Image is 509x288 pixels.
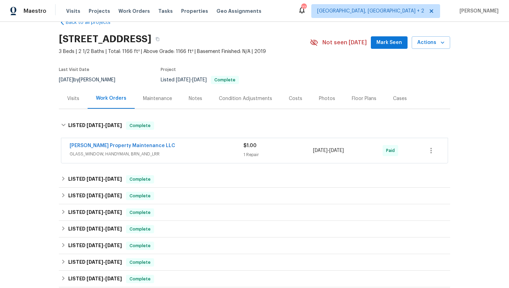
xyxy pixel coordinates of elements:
div: LISTED [DATE]-[DATE]Complete [59,254,450,271]
span: [DATE] [105,243,122,248]
span: Actions [417,38,445,47]
div: LISTED [DATE]-[DATE]Complete [59,115,450,137]
button: Mark Seen [371,36,408,49]
div: Visits [67,95,79,102]
span: [DATE] [313,148,328,153]
div: 1 Repair [243,151,313,158]
span: Last Visit Date [59,67,89,72]
span: Paid [386,147,398,154]
div: LISTED [DATE]-[DATE]Complete [59,237,450,254]
span: [DATE] [105,276,122,281]
span: [DATE] [87,260,103,264]
span: [GEOGRAPHIC_DATA], [GEOGRAPHIC_DATA] + 2 [317,8,424,15]
span: Project [161,67,176,72]
span: Complete [127,226,153,233]
div: Costs [289,95,302,102]
span: [DATE] [59,78,73,82]
h2: [STREET_ADDRESS] [59,36,151,43]
h6: LISTED [68,258,122,267]
span: Mark Seen [376,38,402,47]
span: Visits [66,8,80,15]
div: Notes [189,95,202,102]
span: Complete [127,276,153,282]
span: [DATE] [87,276,103,281]
div: LISTED [DATE]-[DATE]Complete [59,188,450,204]
span: [DATE] [105,177,122,181]
span: [DATE] [87,243,103,248]
a: Back to all projects [59,19,125,26]
span: Complete [127,242,153,249]
span: [DATE] [329,148,344,153]
span: GLASS_WINDOW, HANDYMAN, BRN_AND_LRR [70,151,243,157]
span: - [87,243,122,248]
span: [DATE] [105,260,122,264]
span: $1.00 [243,143,257,148]
span: [DATE] [87,193,103,198]
div: by [PERSON_NAME] [59,76,124,84]
span: - [87,177,122,181]
span: - [87,193,122,198]
span: Tasks [158,9,173,13]
div: LISTED [DATE]-[DATE]Complete [59,271,450,287]
span: - [87,276,122,281]
div: LISTED [DATE]-[DATE]Complete [59,204,450,221]
span: - [87,210,122,215]
button: Actions [412,36,450,49]
span: - [87,123,122,128]
h6: LISTED [68,192,122,200]
span: 3 Beds | 2 1/2 Baths | Total: 1166 ft² | Above Grade: 1166 ft² | Basement Finished: N/A | 2019 [59,48,310,55]
div: 77 [301,4,306,11]
h6: LISTED [68,225,122,233]
span: [DATE] [105,226,122,231]
span: [DATE] [87,210,103,215]
span: Complete [127,122,153,129]
div: Cases [393,95,407,102]
span: [DATE] [87,123,103,128]
h6: LISTED [68,175,122,183]
span: [DATE] [105,210,122,215]
span: Work Orders [118,8,150,15]
span: [DATE] [87,226,103,231]
span: Complete [212,78,238,82]
span: Not seen [DATE] [322,39,367,46]
div: Photos [319,95,335,102]
div: LISTED [DATE]-[DATE]Complete [59,171,450,188]
span: Maestro [24,8,46,15]
span: [DATE] [176,78,190,82]
span: Properties [181,8,208,15]
span: [DATE] [105,123,122,128]
div: Condition Adjustments [219,95,272,102]
span: Listed [161,78,239,82]
div: Floor Plans [352,95,376,102]
span: - [87,260,122,264]
div: Maintenance [143,95,172,102]
div: Work Orders [96,95,126,102]
span: Complete [127,259,153,266]
div: LISTED [DATE]-[DATE]Complete [59,221,450,237]
span: [DATE] [192,78,207,82]
span: - [87,226,122,231]
button: Copy Address [151,33,164,45]
span: - [313,147,344,154]
span: - [176,78,207,82]
h6: LISTED [68,121,122,130]
span: Complete [127,192,153,199]
span: [DATE] [105,193,122,198]
span: [DATE] [87,177,103,181]
h6: LISTED [68,242,122,250]
h6: LISTED [68,275,122,283]
h6: LISTED [68,208,122,217]
span: Projects [89,8,110,15]
span: Complete [127,176,153,183]
span: Complete [127,209,153,216]
a: [PERSON_NAME] Property Maintenance LLC [70,143,175,148]
span: [PERSON_NAME] [457,8,499,15]
span: Geo Assignments [216,8,261,15]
